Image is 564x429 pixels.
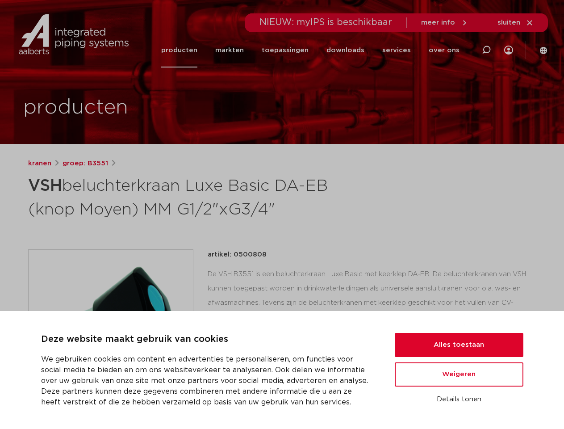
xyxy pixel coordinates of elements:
a: toepassingen [262,33,309,67]
h1: producten [23,93,128,122]
div: De VSH B3551 is een beluchterkraan Luxe Basic met keerklep DA-EB. De beluchterkranen van VSH kunn... [208,267,536,357]
button: Details tonen [395,392,523,407]
span: NIEUW: myIPS is beschikbaar [259,18,392,27]
button: Weigeren [395,362,523,387]
a: downloads [326,33,364,67]
img: Product Image for VSH beluchterkraan Luxe Basic DA-EB (knop Moyen) MM G1/2"xG3/4" [29,250,193,414]
a: producten [161,33,197,67]
a: meer info [421,19,468,27]
a: markten [215,33,244,67]
span: meer info [421,19,455,26]
span: sluiten [497,19,520,26]
a: sluiten [497,19,534,27]
a: services [382,33,411,67]
p: Deze website maakt gebruik van cookies [41,332,373,347]
h1: beluchterkraan Luxe Basic DA-EB (knop Moyen) MM G1/2"xG3/4" [28,172,363,221]
a: kranen [28,158,51,169]
p: We gebruiken cookies om content en advertenties te personaliseren, om functies voor social media ... [41,354,373,408]
button: Alles toestaan [395,333,523,357]
a: over ons [429,33,460,67]
nav: Menu [161,33,460,67]
strong: VSH [28,178,62,194]
a: groep: B3551 [63,158,108,169]
p: artikel: 0500808 [208,249,267,260]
